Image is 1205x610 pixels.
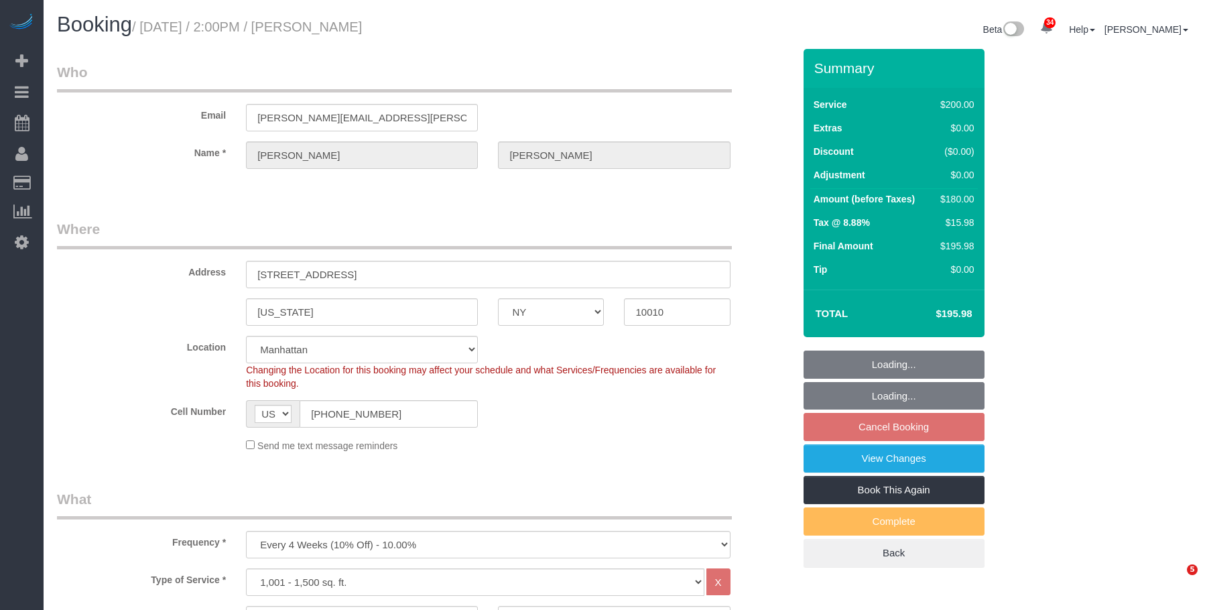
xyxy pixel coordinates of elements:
[804,539,985,567] a: Back
[47,261,236,279] label: Address
[935,192,974,206] div: $180.00
[804,444,985,473] a: View Changes
[1044,17,1056,28] span: 34
[816,308,848,319] strong: Total
[814,121,842,135] label: Extras
[895,308,972,320] h4: $195.98
[935,98,974,111] div: $200.00
[1069,24,1095,35] a: Help
[1033,13,1060,43] a: 34
[814,192,915,206] label: Amount (before Taxes)
[47,141,236,160] label: Name *
[246,365,716,389] span: Changing the Location for this booking may affect your schedule and what Services/Frequencies are...
[935,239,974,253] div: $195.98
[8,13,35,32] img: Automaid Logo
[1187,564,1198,575] span: 5
[814,168,865,182] label: Adjustment
[132,19,362,34] small: / [DATE] / 2:00PM / [PERSON_NAME]
[935,168,974,182] div: $0.00
[57,219,732,249] legend: Where
[1002,21,1024,39] img: New interface
[814,239,873,253] label: Final Amount
[814,98,847,111] label: Service
[57,62,732,93] legend: Who
[47,568,236,587] label: Type of Service *
[804,476,985,504] a: Book This Again
[935,263,974,276] div: $0.00
[57,13,132,36] span: Booking
[1104,24,1188,35] a: [PERSON_NAME]
[57,489,732,520] legend: What
[47,104,236,122] label: Email
[300,400,478,428] input: Cell Number
[47,400,236,418] label: Cell Number
[814,60,978,76] h3: Summary
[47,531,236,549] label: Frequency *
[935,216,974,229] div: $15.98
[498,141,730,169] input: Last Name
[257,440,397,451] span: Send me text message reminders
[935,121,974,135] div: $0.00
[246,298,478,326] input: City
[1159,564,1192,597] iframe: Intercom live chat
[814,216,870,229] label: Tax @ 8.88%
[983,24,1025,35] a: Beta
[246,141,478,169] input: First Name
[814,263,828,276] label: Tip
[814,145,854,158] label: Discount
[935,145,974,158] div: ($0.00)
[624,298,730,326] input: Zip Code
[47,336,236,354] label: Location
[246,104,478,131] input: Email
